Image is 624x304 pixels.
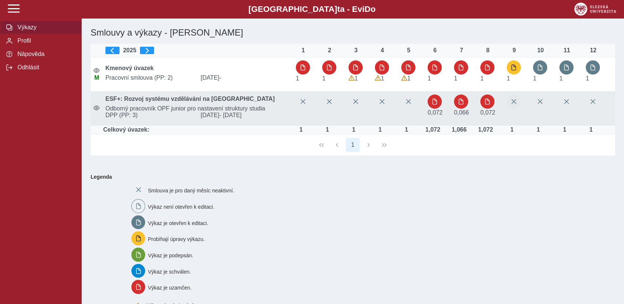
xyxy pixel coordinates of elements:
div: 10 [533,47,548,54]
div: Úvazek : 8,576 h / den. 42,88 h / týden. [478,126,493,133]
div: 6 [428,47,442,54]
b: ESF+: Rozvoj systému vzdělávání na [GEOGRAPHIC_DATA] [105,96,275,102]
i: Smlouva je aktivní [94,67,99,73]
div: Úvazek : 8 h / den. 40 h / týden. [504,126,519,133]
span: Úvazek : 8 h / den. 40 h / týden. [586,75,589,82]
span: Úvazek : 8 h / den. 40 h / týden. [322,75,326,82]
span: [DATE] [198,75,293,81]
img: logo_web_su.png [574,3,616,16]
div: Úvazek : 8 h / den. 40 h / týden. [531,126,546,133]
span: Úvazek : 0,576 h / den. 2,88 h / týden. [428,109,442,116]
span: Úvazek : 8 h / den. 40 h / týden. [507,75,510,82]
span: Úvazek : 0,576 h / den. 2,88 h / týden. [480,109,495,116]
span: Výkaz obsahuje upozornění. [375,75,381,81]
span: Odborný pracovník OPF junior pro nastavení struktury studia [102,105,293,112]
div: 7 [454,47,469,54]
div: Úvazek : 8 h / den. 40 h / týden. [584,126,598,133]
span: Úvazek : 8 h / den. 40 h / týden. [454,75,457,82]
div: 5 [401,47,416,54]
td: Celkový úvazek: [102,126,293,134]
span: Smlouva je pro daný měsíc neaktivní. [148,188,234,194]
span: Úvazek : 8 h / den. 40 h / týden. [407,75,411,82]
div: 1 [296,47,311,54]
span: Výkaz obsahuje upozornění. [349,75,355,81]
span: Úvazek : 8 h / den. 40 h / týden. [381,75,384,82]
span: Výkaz obsahuje upozornění. [401,75,407,81]
span: Profil [15,37,75,44]
b: [GEOGRAPHIC_DATA] a - Evi [22,4,602,14]
span: Úvazek : 8 h / den. 40 h / týden. [296,75,299,82]
div: Úvazek : 8 h / den. 40 h / týden. [294,126,308,133]
div: 12 [586,47,601,54]
span: - [DATE] [219,112,242,118]
b: Legenda [88,171,612,183]
div: Úvazek : 8,528 h / den. 42,64 h / týden. [452,126,467,133]
span: D [365,4,370,14]
span: Údaje souhlasí s údaji v Magionu [94,75,99,81]
span: - [219,75,221,81]
span: Úvazek : 8 h / den. 40 h / týden. [428,75,431,82]
span: Výkaz je otevřen k editaci. [148,220,208,226]
span: t [337,4,340,14]
div: Úvazek : 8 h / den. 40 h / týden. [373,126,388,133]
div: Úvazek : 8 h / den. 40 h / týden. [557,126,572,133]
i: Smlouva je aktivní [94,105,99,111]
span: Úvazek : 8 h / den. 40 h / týden. [480,75,484,82]
div: 4 [375,47,390,54]
div: 11 [559,47,574,54]
span: Výkaz je uzamčen. [148,285,192,291]
div: Úvazek : 8 h / den. 40 h / týden. [399,126,414,133]
span: Nápověda [15,51,75,57]
span: Úvazek : 8 h / den. 40 h / týden. [355,75,358,82]
span: DPP (PP: 3) [102,112,198,119]
span: Úvazek : 0,528 h / den. 2,64 h / týden. [454,109,469,116]
div: 2 [322,47,337,54]
span: Výkaz je podepsán. [148,252,193,258]
span: Výkazy [15,24,75,31]
div: 2025 [105,47,290,54]
span: Úvazek : 8 h / den. 40 h / týden. [559,75,563,82]
span: o [370,4,376,14]
span: Výkaz není otevřen k editaci. [148,204,214,210]
span: Probíhají úpravy výkazu. [148,236,205,242]
div: Úvazek : 8,576 h / den. 42,88 h / týden. [425,126,440,133]
span: Odhlásit [15,64,75,71]
button: 1 [346,138,360,152]
span: Úvazek : 8 h / den. 40 h / týden. [533,75,536,82]
span: [DATE] [198,112,293,119]
div: 9 [507,47,522,54]
div: Úvazek : 8 h / den. 40 h / týden. [320,126,335,133]
div: Úvazek : 8 h / den. 40 h / týden. [346,126,361,133]
span: Výkaz je schválen. [148,268,191,274]
div: 8 [480,47,495,54]
span: Pracovní smlouva (PP: 2) [102,75,198,81]
div: 3 [349,47,363,54]
b: Kmenový úvazek [105,65,154,71]
h1: Smlouvy a výkazy - [PERSON_NAME] [88,24,530,41]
